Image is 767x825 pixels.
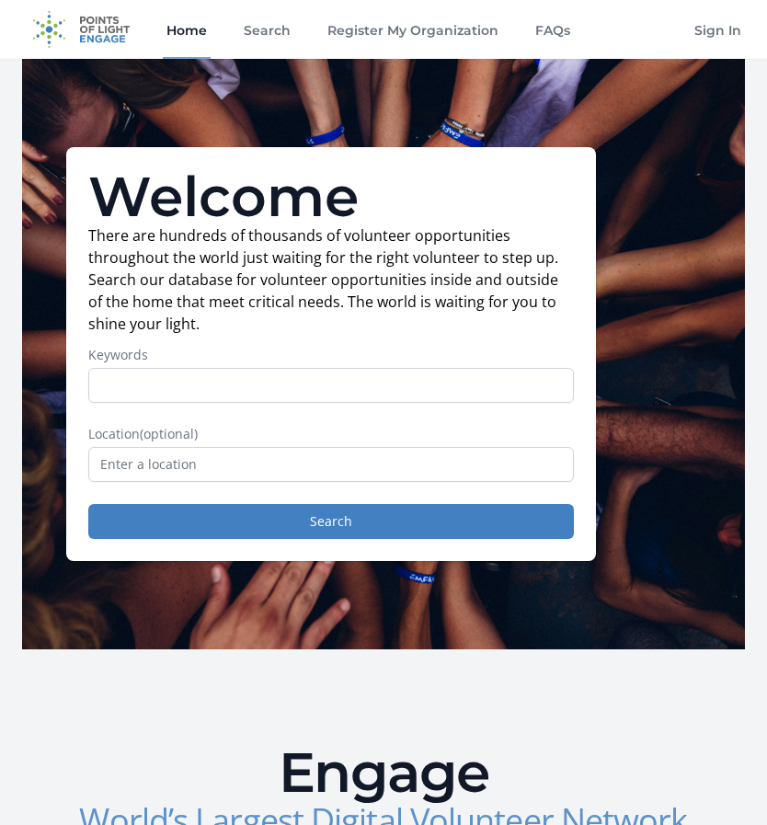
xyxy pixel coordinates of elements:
[88,504,574,539] button: Search
[88,224,574,335] p: There are hundreds of thousands of volunteer opportunities throughout the world just waiting for ...
[88,447,574,482] input: Enter a location
[74,745,693,800] h2: Engage
[88,425,574,443] label: Location
[140,425,198,442] span: (optional)
[88,346,574,364] label: Keywords
[88,169,574,224] h1: Welcome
